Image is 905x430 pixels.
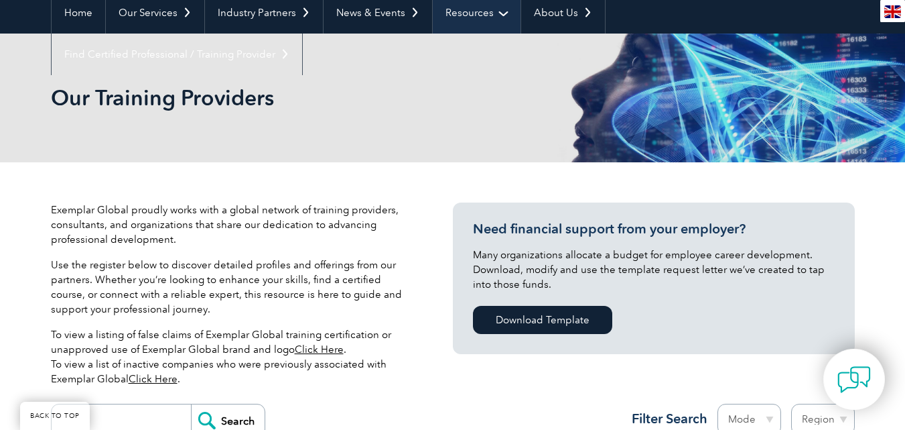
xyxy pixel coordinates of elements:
a: Download Template [473,306,612,334]
a: BACK TO TOP [20,402,90,430]
p: To view a listing of false claims of Exemplar Global training certification or unapproved use of ... [51,327,413,386]
a: Click Here [295,343,344,356]
a: Find Certified Professional / Training Provider [52,34,302,75]
h3: Need financial support from your employer? [473,221,835,237]
p: Use the register below to discover detailed profiles and offerings from our partners. Whether you... [51,258,413,317]
h3: Filter Search [624,411,707,427]
p: Many organizations allocate a budget for employee career development. Download, modify and use th... [473,248,835,292]
h2: Our Training Providers [51,87,614,109]
img: en [884,5,901,18]
a: Click Here [129,373,178,385]
p: Exemplar Global proudly works with a global network of training providers, consultants, and organ... [51,203,413,247]
img: contact-chat.png [837,363,871,396]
